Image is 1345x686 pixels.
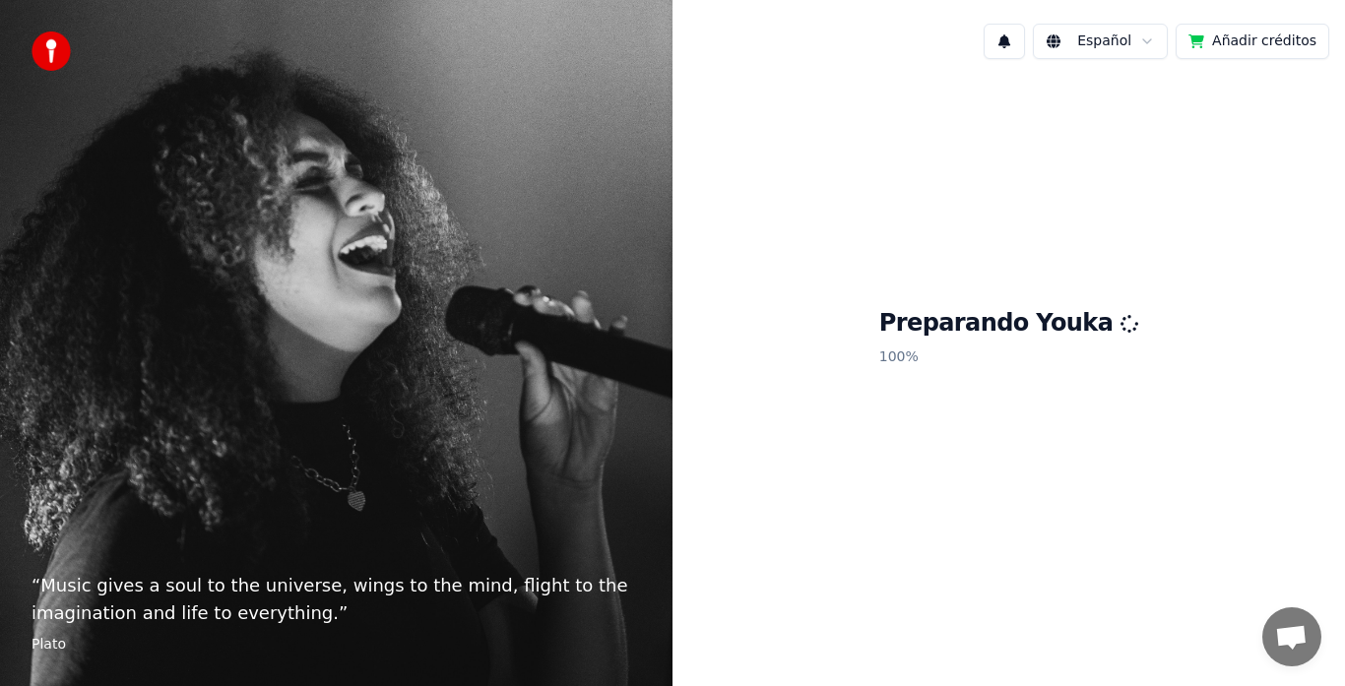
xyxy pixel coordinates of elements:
[879,340,1139,375] p: 100 %
[1176,24,1329,59] button: Añadir créditos
[879,308,1139,340] h1: Preparando Youka
[32,635,641,655] footer: Plato
[1262,607,1321,666] div: Chat abierto
[32,31,71,71] img: youka
[32,572,641,627] p: “ Music gives a soul to the universe, wings to the mind, flight to the imagination and life to ev...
